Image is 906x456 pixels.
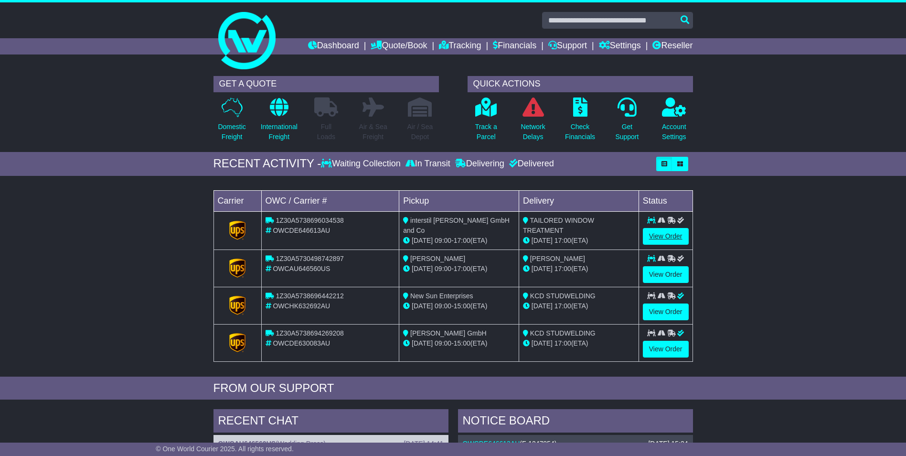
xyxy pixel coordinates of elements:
span: [DATE] [532,265,553,272]
div: GET A QUOTE [213,76,439,92]
div: QUICK ACTIONS [468,76,693,92]
span: Wedding Dress [278,440,323,447]
span: 09:00 [435,237,451,244]
span: [DATE] [532,302,553,310]
a: Support [548,38,587,54]
span: OWCDE630083AU [273,339,330,347]
p: Full Loads [314,122,338,142]
a: Quote/Book [371,38,427,54]
td: OWC / Carrier # [261,190,399,211]
span: [PERSON_NAME] [530,255,585,262]
span: 17:00 [554,265,571,272]
span: [DATE] [532,339,553,347]
span: 17:00 [454,265,470,272]
td: Status [639,190,693,211]
a: NetworkDelays [520,97,545,147]
a: InternationalFreight [260,97,298,147]
span: [DATE] [412,302,433,310]
span: [PERSON_NAME] GmbH [410,329,486,337]
p: Check Financials [565,122,595,142]
a: Financials [493,38,536,54]
p: Get Support [615,122,639,142]
div: - (ETA) [403,301,515,311]
a: AccountSettings [661,97,687,147]
span: New Sun Enterprises [410,292,473,300]
div: [DATE] 14:41 [404,440,443,448]
span: [DATE] [412,265,433,272]
span: 1Z30A5738694269208 [276,329,343,337]
div: In Transit [403,159,453,169]
span: 15:00 [454,339,470,347]
p: Air & Sea Freight [359,122,387,142]
a: View Order [643,266,689,283]
p: Air / Sea Depot [407,122,433,142]
a: Track aParcel [475,97,498,147]
span: 15:00 [454,302,470,310]
div: ( ) [463,440,688,448]
a: OWCAU646560US [218,440,276,447]
div: - (ETA) [403,264,515,274]
span: 09:00 [435,265,451,272]
p: International Freight [261,122,298,142]
div: (ETA) [523,236,635,246]
span: TAILORED WINDOW TREATMENT [523,217,594,234]
div: - (ETA) [403,338,515,348]
div: Delivered [507,159,554,169]
div: RECENT CHAT [213,409,448,435]
span: 17:00 [554,302,571,310]
span: OWCHK632692AU [273,302,330,310]
span: interstil [PERSON_NAME] GmbH and Co [403,217,510,234]
td: Carrier [213,190,261,211]
span: 09:00 [435,339,451,347]
span: OWCAU646560US [273,265,330,272]
span: 17:00 [454,237,470,244]
img: GetCarrierServiceLogo [229,296,245,315]
span: KCD STUDWELDING [530,329,596,337]
div: Waiting Collection [321,159,403,169]
a: View Order [643,228,689,245]
span: © One World Courier 2025. All rights reserved. [156,445,294,453]
div: FROM OUR SUPPORT [213,381,693,395]
div: (ETA) [523,264,635,274]
div: [DATE] 15:24 [648,440,688,448]
span: [DATE] [532,237,553,244]
div: Delivering [453,159,507,169]
td: Delivery [519,190,639,211]
a: DomesticFreight [217,97,246,147]
div: (ETA) [523,338,635,348]
div: - (ETA) [403,236,515,246]
span: F-1247854 [522,440,554,447]
a: View Order [643,341,689,358]
a: GetSupport [615,97,639,147]
div: RECENT ACTIVITY - [213,157,321,171]
span: 1Z30A5738696034538 [276,217,343,224]
div: NOTICE BOARD [458,409,693,435]
span: [DATE] [412,237,433,244]
a: OWCDE646613AU [463,440,520,447]
a: Settings [599,38,641,54]
a: Dashboard [308,38,359,54]
p: Network Delays [521,122,545,142]
img: GetCarrierServiceLogo [229,221,245,240]
a: Tracking [439,38,481,54]
a: Reseller [652,38,693,54]
span: 1Z30A5738696442212 [276,292,343,300]
img: GetCarrierServiceLogo [229,333,245,352]
span: KCD STUDWELDING [530,292,596,300]
p: Track a Parcel [475,122,497,142]
span: 1Z30A5730498742897 [276,255,343,262]
div: (ETA) [523,301,635,311]
div: ( ) [218,440,444,448]
p: Account Settings [662,122,686,142]
span: OWCDE646613AU [273,227,330,234]
span: 09:00 [435,302,451,310]
td: Pickup [399,190,519,211]
span: [DATE] [412,339,433,347]
a: CheckFinancials [565,97,596,147]
a: View Order [643,304,689,320]
span: 17:00 [554,339,571,347]
p: Domestic Freight [218,122,245,142]
img: GetCarrierServiceLogo [229,259,245,278]
span: [PERSON_NAME] [410,255,465,262]
span: 17:00 [554,237,571,244]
